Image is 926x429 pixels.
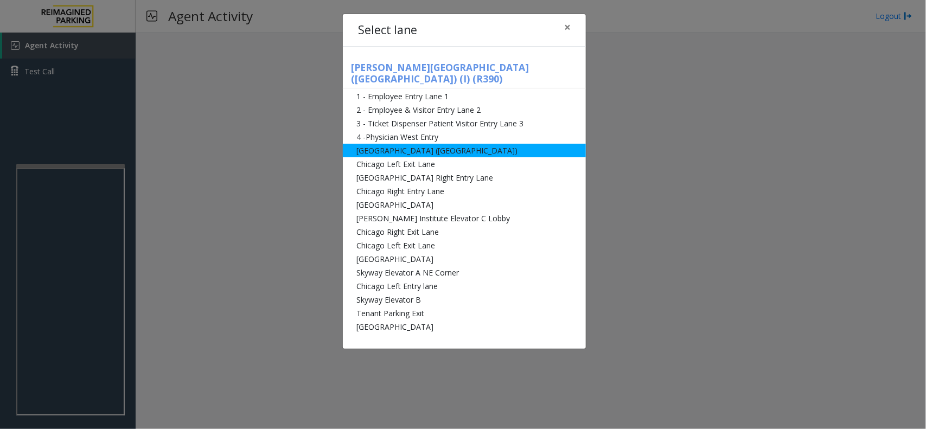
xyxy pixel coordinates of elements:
li: Skyway Elevator A NE Corner [343,266,586,279]
li: [GEOGRAPHIC_DATA] [343,252,586,266]
li: 3 - Ticket Dispenser Patient Visitor Entry Lane 3 [343,117,586,130]
li: Chicago Left Entry lane [343,279,586,293]
li: [GEOGRAPHIC_DATA] ([GEOGRAPHIC_DATA]) [343,144,586,157]
h5: [PERSON_NAME][GEOGRAPHIC_DATA] ([GEOGRAPHIC_DATA]) (I) (R390) [343,62,586,88]
span: × [564,20,571,35]
li: [GEOGRAPHIC_DATA] Right Entry Lane [343,171,586,184]
li: [PERSON_NAME] Institute Elevator C Lobby [343,212,586,225]
li: Tenant Parking Exit [343,306,586,320]
li: [GEOGRAPHIC_DATA] [343,320,586,334]
li: Chicago Left Exit Lane [343,157,586,171]
li: Chicago Right Exit Lane [343,225,586,239]
li: 4 -Physician West Entry [343,130,586,144]
h4: Select lane [358,22,417,39]
button: Close [557,14,578,41]
li: Skyway Elevator B [343,293,586,306]
li: Chicago Right Entry Lane [343,184,586,198]
li: Chicago Left Exit Lane [343,239,586,252]
li: 2 - Employee & Visitor Entry Lane 2 [343,103,586,117]
li: 1 - Employee Entry Lane 1 [343,89,586,103]
li: [GEOGRAPHIC_DATA] [343,198,586,212]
